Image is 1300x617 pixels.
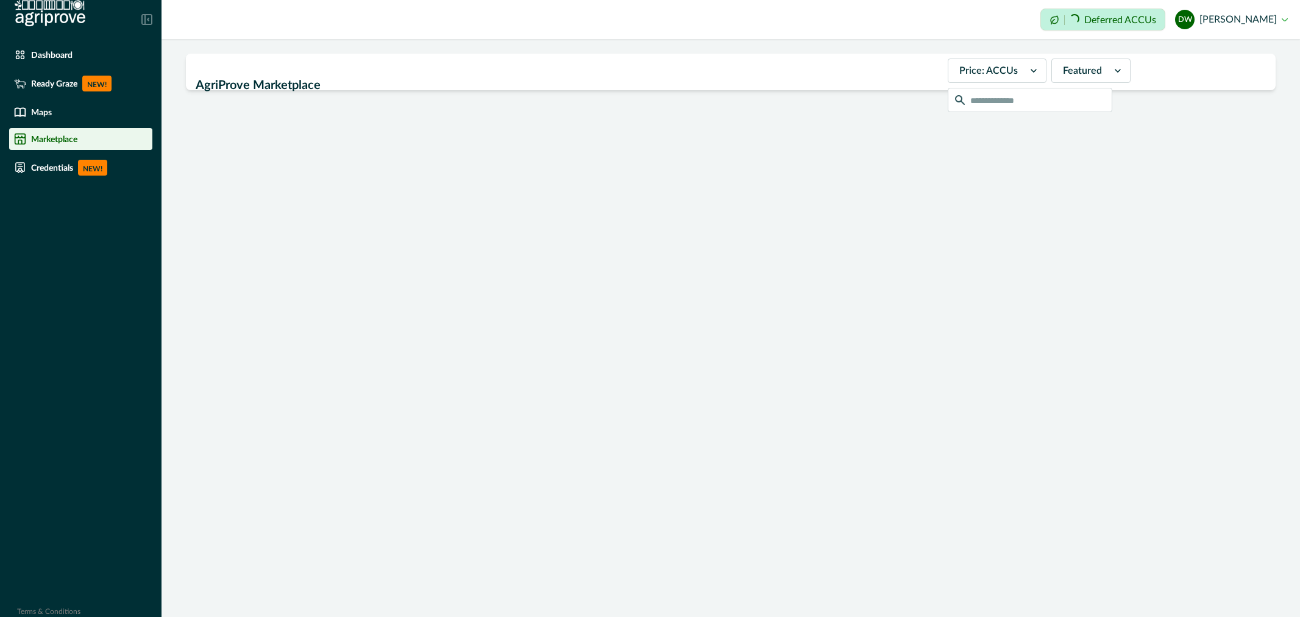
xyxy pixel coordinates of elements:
[1175,5,1288,34] button: daniel wortmann[PERSON_NAME]
[31,107,52,117] p: Maps
[1084,15,1156,24] p: Deferred ACCUs
[9,44,152,66] a: Dashboard
[196,74,940,97] h2: AgriProve Marketplace
[9,128,152,150] a: Marketplace
[31,79,77,88] p: Ready Graze
[31,134,77,144] p: Marketplace
[9,101,152,123] a: Maps
[9,71,152,96] a: Ready GrazeNEW!
[31,50,73,60] p: Dashboard
[82,76,112,91] p: NEW!
[9,155,152,180] a: CredentialsNEW!
[78,160,107,176] p: NEW!
[17,608,80,615] a: Terms & Conditions
[31,163,73,173] p: Credentials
